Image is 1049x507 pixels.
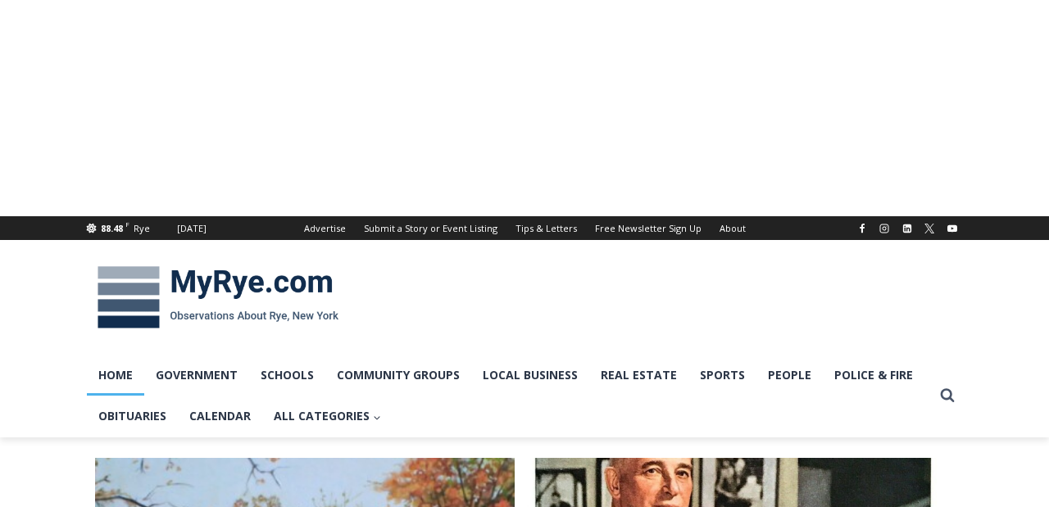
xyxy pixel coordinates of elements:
a: YouTube [942,219,962,238]
a: All Categories [262,396,393,437]
a: Obituaries [87,396,178,437]
span: All Categories [274,407,381,425]
span: F [125,220,129,229]
div: [DATE] [177,221,207,236]
a: Community Groups [325,355,471,396]
a: Home [87,355,144,396]
a: Linkedin [897,219,917,238]
a: Sports [688,355,756,396]
span: 88.48 [101,222,123,234]
a: About [711,216,755,240]
a: X [920,219,939,238]
a: Tips & Letters [506,216,586,240]
img: MyRye.com [87,255,349,340]
a: Submit a Story or Event Listing [355,216,506,240]
a: Free Newsletter Sign Up [586,216,711,240]
a: Advertise [295,216,355,240]
a: Police & Fire [823,355,924,396]
nav: Primary Navigation [87,355,933,437]
a: Schools [249,355,325,396]
nav: Secondary Navigation [295,216,755,240]
a: Calendar [178,396,262,437]
a: Government [144,355,249,396]
a: People [756,355,823,396]
div: Rye [134,221,150,236]
button: View Search Form [933,381,962,410]
a: Facebook [852,219,872,238]
a: Local Business [471,355,589,396]
a: Instagram [874,219,894,238]
a: Real Estate [589,355,688,396]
